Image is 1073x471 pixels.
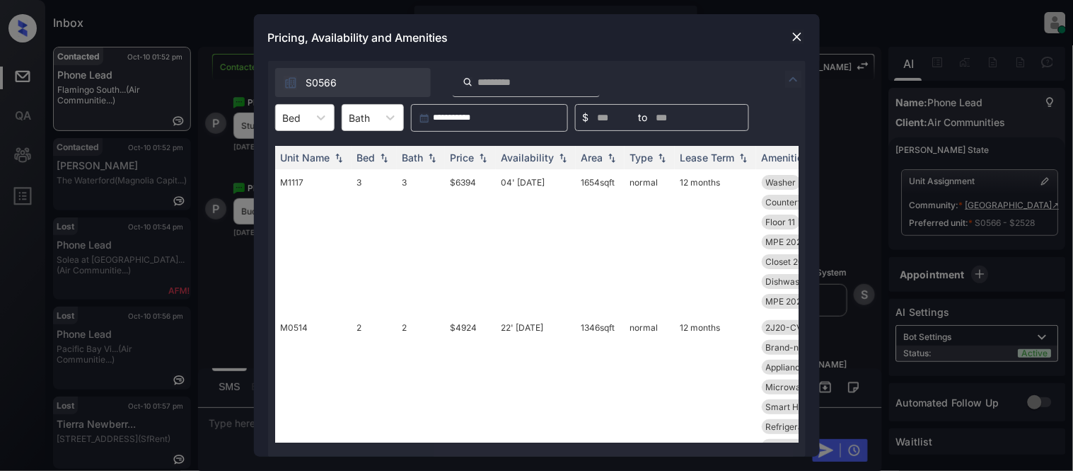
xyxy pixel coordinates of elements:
[275,169,352,314] td: M1117
[476,153,490,163] img: sorting
[463,76,473,89] img: icon-zuma
[583,110,589,125] span: $
[766,441,832,452] span: Regular Balcony
[377,153,391,163] img: sorting
[766,276,813,287] span: Dishwasher
[501,152,555,164] div: Availability
[556,153,570,163] img: sorting
[254,14,820,61] div: Pricing, Availability and Amenities
[766,217,796,227] span: Floor 11
[736,153,750,163] img: sorting
[625,169,675,314] td: normal
[790,30,804,44] img: close
[766,402,845,412] span: Smart Home Door...
[655,153,669,163] img: sorting
[357,152,376,164] div: Bed
[402,152,424,164] div: Bath
[766,296,853,307] span: MPE 2024 Common...
[581,152,603,164] div: Area
[766,237,842,247] span: MPE 2025 Lobby,...
[425,153,439,163] img: sorting
[680,152,735,164] div: Lease Term
[766,382,811,392] span: Microwave
[766,322,816,333] span: 2J20-CV KB
[762,152,809,164] div: Amenities
[766,421,833,432] span: Refrigerator Le...
[306,75,337,91] span: S0566
[281,152,330,164] div: Unit Name
[766,256,813,267] span: Closet 2014
[284,76,298,90] img: icon-zuma
[451,152,475,164] div: Price
[445,169,496,314] td: $6394
[352,169,397,314] td: 3
[630,152,654,164] div: Type
[639,110,648,125] span: to
[576,169,625,314] td: 1654 sqft
[675,169,756,314] td: 12 months
[766,177,796,188] span: Washer
[332,153,346,163] img: sorting
[605,153,619,163] img: sorting
[766,197,839,208] span: Countertops Gra...
[397,169,445,314] td: 3
[766,342,841,353] span: Brand-new Bathr...
[785,71,802,88] img: icon-zuma
[766,362,834,373] span: Appliances Stai...
[496,169,576,314] td: 04' [DATE]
